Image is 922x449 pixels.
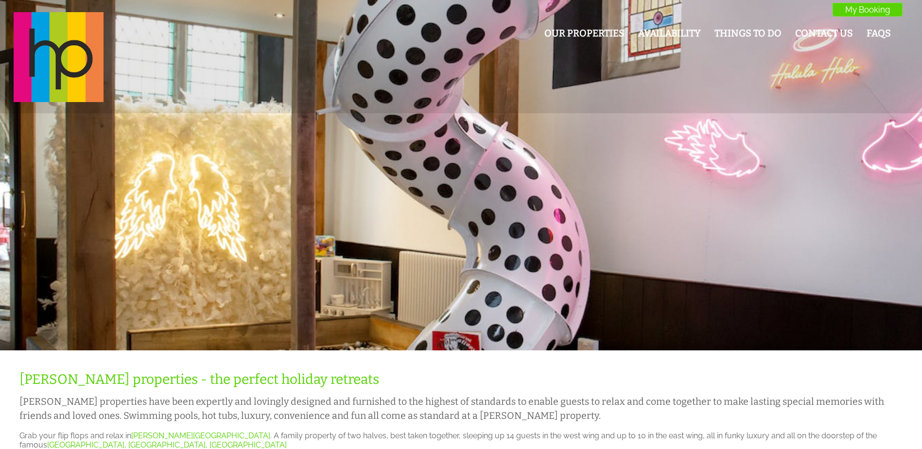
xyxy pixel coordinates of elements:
[714,28,782,39] a: Things To Do
[14,12,104,102] img: Halula Properties
[638,28,701,39] a: Availability
[19,371,891,387] h1: [PERSON_NAME] properties - the perfect holiday retreats
[544,28,625,39] a: Our Properties
[19,395,891,423] h2: [PERSON_NAME] properties have been expertly and lovingly designed and furnished to the highest of...
[867,28,891,39] a: FAQs
[795,28,853,39] a: Contact Us
[833,3,903,17] a: My Booking
[131,431,270,440] a: [PERSON_NAME][GEOGRAPHIC_DATA]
